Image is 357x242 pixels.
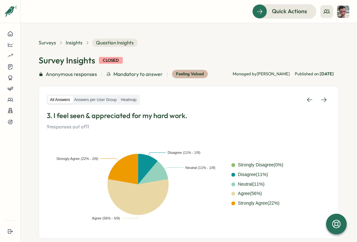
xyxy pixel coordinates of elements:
[39,39,56,46] a: Surveys
[56,156,98,160] text: Strongly Agree (22% - 2/9)
[113,70,163,78] span: Mandatory to answer
[46,70,97,78] span: Anonymous responses
[238,162,283,169] div: Strongly Disagree ( 0 %)
[320,71,334,76] span: [DATE]
[39,55,95,66] h1: Survey Insights
[238,181,265,188] div: Neutral ( 11 %)
[48,96,72,104] label: All Answers
[47,111,331,121] p: 3. I feel seen & appreciated for my hard work.
[99,57,123,64] div: closed
[233,71,290,77] p: Managed by
[295,71,334,77] span: Published on
[72,96,119,104] label: Answers per User Group
[119,96,139,104] label: Heatmap
[238,190,262,197] div: Agree ( 56 %)
[92,39,138,47] span: Question Insights
[257,71,290,76] span: [PERSON_NAME]
[337,5,349,18] img: Chris Forlano
[47,123,331,130] p: 9 responses out of 11
[252,4,316,18] button: Quick Actions
[66,39,82,46] a: Insights
[168,151,200,154] text: Disagree (11% - 1/9)
[185,165,215,169] text: Neutral (11% - 1/9)
[238,171,268,178] div: Disagree ( 11 %)
[92,216,120,220] text: Agree (56% - 5/9)
[272,7,307,15] span: Quick Actions
[238,200,279,207] div: Strongly Agree ( 22 %)
[172,70,208,78] div: Feeling Valued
